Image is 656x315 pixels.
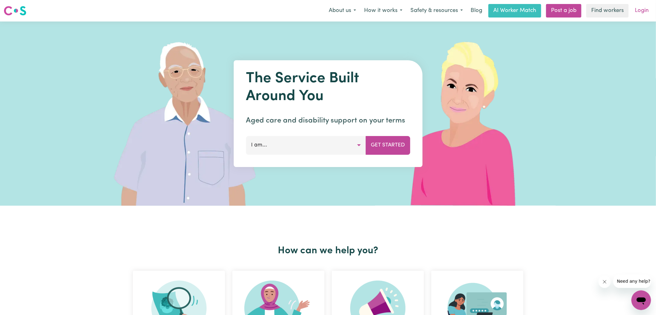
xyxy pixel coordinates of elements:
button: About us [325,4,360,17]
button: How it works [360,4,406,17]
button: Get Started [366,136,410,154]
button: Safety & resources [406,4,467,17]
iframe: Message from company [613,274,651,288]
h1: The Service Built Around You [246,70,410,105]
iframe: Close message [599,276,611,288]
img: Careseekers logo [4,5,26,16]
p: Aged care and disability support on your terms [246,115,410,126]
iframe: Button to launch messaging window [631,290,651,310]
button: I am... [246,136,366,154]
a: Blog [467,4,486,17]
a: AI Worker Match [488,4,541,17]
a: Post a job [546,4,581,17]
a: Find workers [586,4,629,17]
a: Login [631,4,652,17]
a: Careseekers logo [4,4,26,18]
h2: How can we help you? [129,245,527,257]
